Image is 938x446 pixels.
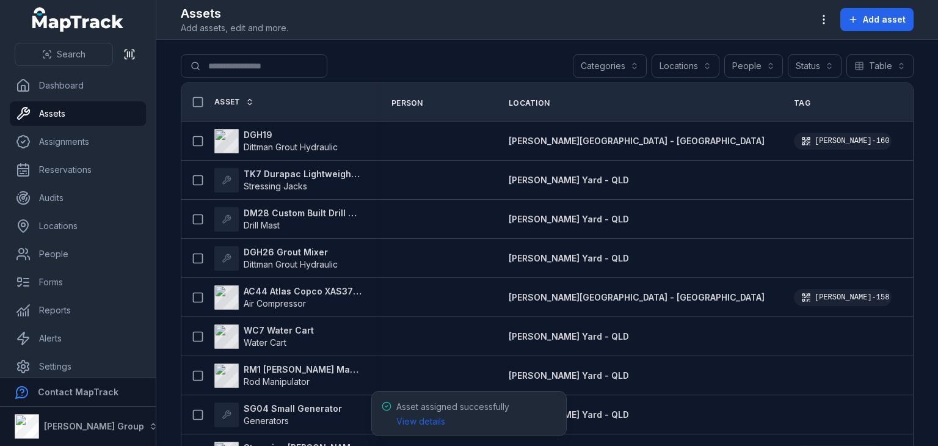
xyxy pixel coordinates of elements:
[509,213,629,225] a: [PERSON_NAME] Yard - QLD
[509,409,629,421] a: [PERSON_NAME] Yard - QLD
[788,54,842,78] button: Status
[794,289,892,306] div: [PERSON_NAME]-158
[794,133,892,150] div: [PERSON_NAME]-160
[846,54,914,78] button: Table
[724,54,783,78] button: People
[10,298,146,323] a: Reports
[244,142,338,152] span: Dittman Grout Hydraulic
[214,129,338,153] a: DGH19Dittman Grout Hydraulic
[181,22,288,34] span: Add assets, edit and more.
[10,186,146,210] a: Audits
[10,130,146,154] a: Assignments
[214,97,254,107] a: Asset
[214,324,314,349] a: WC7 Water CartWater Cart
[10,158,146,182] a: Reservations
[244,364,362,376] strong: RM1 [PERSON_NAME] Manipulator
[509,291,765,304] a: [PERSON_NAME][GEOGRAPHIC_DATA] - [GEOGRAPHIC_DATA]
[509,331,629,343] a: [PERSON_NAME] Yard - QLD
[244,298,306,309] span: Air Compressor
[214,364,362,388] a: RM1 [PERSON_NAME] ManipulatorRod Manipulator
[32,7,124,32] a: MapTrack
[244,220,280,230] span: Drill Mast
[509,252,629,265] a: [PERSON_NAME] Yard - QLD
[214,207,362,232] a: DM28 Custom Built Drill MastDrill Mast
[15,43,113,66] button: Search
[863,13,906,26] span: Add asset
[509,135,765,147] a: [PERSON_NAME][GEOGRAPHIC_DATA] - [GEOGRAPHIC_DATA]
[10,326,146,351] a: Alerts
[10,354,146,379] a: Settings
[244,415,289,426] span: Generators
[10,242,146,266] a: People
[509,331,629,342] span: [PERSON_NAME] Yard - QLD
[396,415,445,428] a: View details
[10,101,146,126] a: Assets
[214,246,338,271] a: DGH26 Grout MixerDittman Grout Hydraulic
[244,181,307,191] span: Stressing Jacks
[214,285,362,310] a: AC44 Atlas Copco XAS375TAAir Compressor
[244,129,338,141] strong: DGH19
[181,5,288,22] h2: Assets
[244,168,362,180] strong: TK7 Durapac Lightweight 100T
[214,97,241,107] span: Asset
[44,421,144,431] strong: [PERSON_NAME] Group
[244,285,362,298] strong: AC44 Atlas Copco XAS375TA
[509,409,629,420] span: [PERSON_NAME] Yard - QLD
[840,8,914,31] button: Add asset
[573,54,647,78] button: Categories
[652,54,719,78] button: Locations
[794,98,810,108] span: Tag
[244,403,342,415] strong: SG04 Small Generator
[509,174,629,186] a: [PERSON_NAME] Yard - QLD
[10,73,146,98] a: Dashboard
[244,376,310,387] span: Rod Manipulator
[57,48,85,60] span: Search
[10,270,146,294] a: Forms
[10,214,146,238] a: Locations
[244,337,286,348] span: Water Cart
[509,214,629,224] span: [PERSON_NAME] Yard - QLD
[509,98,550,108] span: Location
[509,292,765,302] span: [PERSON_NAME][GEOGRAPHIC_DATA] - [GEOGRAPHIC_DATA]
[391,98,423,108] span: Person
[214,168,362,192] a: TK7 Durapac Lightweight 100TStressing Jacks
[509,370,629,382] a: [PERSON_NAME] Yard - QLD
[244,324,314,337] strong: WC7 Water Cart
[244,246,338,258] strong: DGH26 Grout Mixer
[509,175,629,185] span: [PERSON_NAME] Yard - QLD
[509,136,765,146] span: [PERSON_NAME][GEOGRAPHIC_DATA] - [GEOGRAPHIC_DATA]
[509,370,629,381] span: [PERSON_NAME] Yard - QLD
[214,403,342,427] a: SG04 Small GeneratorGenerators
[396,401,509,426] span: Asset assigned successfully
[509,253,629,263] span: [PERSON_NAME] Yard - QLD
[244,259,338,269] span: Dittman Grout Hydraulic
[38,387,118,397] strong: Contact MapTrack
[244,207,362,219] strong: DM28 Custom Built Drill Mast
